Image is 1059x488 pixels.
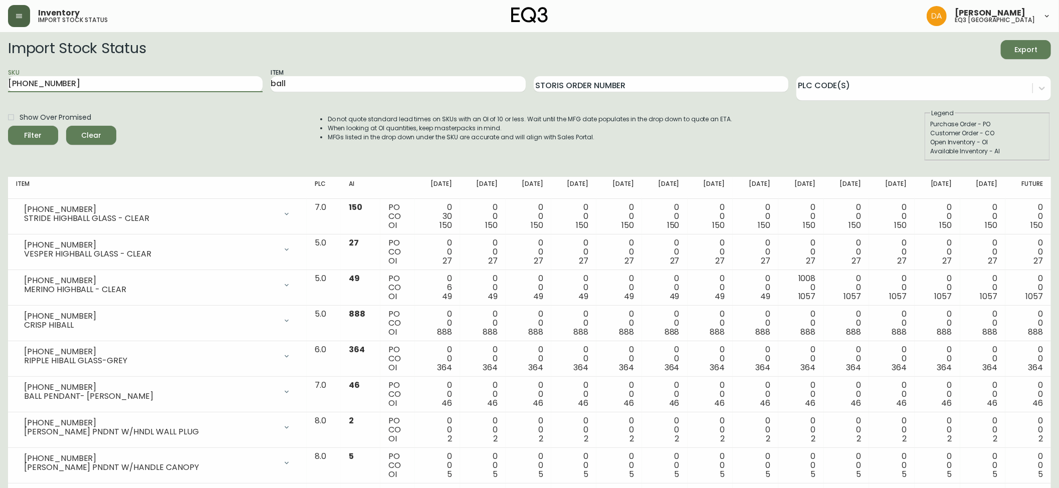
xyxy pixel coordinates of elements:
span: 888 [801,326,816,338]
div: 0 0 [877,274,907,301]
div: PO CO [388,416,407,443]
div: 0 0 [877,416,907,443]
div: 0 0 [559,238,589,266]
div: 0 0 [468,452,498,479]
div: 0 0 [786,203,816,230]
div: 0 0 [696,238,725,266]
span: 364 [1028,362,1043,373]
div: 0 0 [650,416,680,443]
span: 888 [982,326,997,338]
div: 0 0 [923,274,952,301]
div: 0 0 [1013,274,1043,301]
div: 0 0 [604,238,634,266]
h5: import stock status [38,17,108,23]
div: 0 0 [559,452,589,479]
button: Clear [66,126,116,145]
div: 0 0 [559,345,589,372]
span: 46 [987,397,997,409]
div: PO CO [388,238,407,266]
span: 888 [528,326,543,338]
div: 0 0 [468,238,498,266]
td: 8.0 [307,448,341,483]
div: 0 0 [423,345,453,372]
span: 49 [533,291,543,302]
span: OI [388,326,397,338]
div: 0 0 [514,416,543,443]
span: OI [388,433,397,444]
div: 0 0 [968,345,998,372]
span: 2 [1038,433,1043,444]
span: [PERSON_NAME] [955,9,1025,17]
span: 888 [665,326,680,338]
span: 2 [675,433,680,444]
div: VESPER HIGHBALL GLASS - CLEAR [24,250,277,259]
div: 0 0 [696,452,725,479]
span: OI [388,362,397,373]
div: 0 0 [923,345,952,372]
span: 46 [942,397,952,409]
span: 150 [1030,219,1043,231]
span: 1057 [889,291,907,302]
div: 0 0 [650,274,680,301]
th: [DATE] [415,177,461,199]
th: Future [1005,177,1051,199]
div: 0 0 [923,381,952,408]
span: 46 [851,397,861,409]
div: [PHONE_NUMBER]BALL PENDANT- [PERSON_NAME] [16,381,299,403]
div: 0 0 [650,203,680,230]
span: OI [388,255,397,267]
div: [PHONE_NUMBER]MERINO HIGHBALL - CLEAR [16,274,299,296]
span: 49 [349,273,360,284]
div: 0 0 [468,381,498,408]
span: 364 [892,362,907,373]
div: PO CO [388,274,407,301]
span: 2 [539,433,543,444]
div: PO CO [388,203,407,230]
span: 46 [1032,397,1043,409]
div: 0 0 [559,381,589,408]
td: 7.0 [307,199,341,234]
div: 0 0 [741,238,770,266]
span: 49 [442,291,452,302]
th: [DATE] [460,177,506,199]
div: [PERSON_NAME] PNDNT W/HANDLE CANOPY [24,463,277,472]
span: 364 [755,362,770,373]
div: [PHONE_NUMBER] [24,240,277,250]
div: 0 30 [423,203,453,230]
div: [PHONE_NUMBER] [24,276,277,285]
img: logo [511,7,548,23]
div: 0 0 [832,238,862,266]
div: 0 0 [604,452,634,479]
span: 46 [714,397,725,409]
div: 0 0 [514,310,543,337]
span: 2 [448,433,452,444]
span: 150 [349,201,362,213]
span: Show Over Promised [20,112,91,123]
div: 0 0 [968,274,998,301]
div: 0 0 [877,381,907,408]
span: 2 [948,433,952,444]
h5: eq3 [GEOGRAPHIC_DATA] [955,17,1035,23]
span: 49 [760,291,770,302]
li: Do not quote standard lead times on SKUs with an OI of 10 or less. Wait until the MFG date popula... [328,115,733,124]
div: PO CO [388,345,407,372]
span: 888 [437,326,452,338]
td: 5.0 [307,270,341,306]
div: 0 0 [741,203,770,230]
div: Customer Order - CO [930,129,1044,138]
div: 0 0 [468,345,498,372]
div: 0 0 [468,416,498,443]
span: 364 [710,362,725,373]
div: BALL PENDANT- [PERSON_NAME] [24,392,277,401]
div: 0 0 [968,203,998,230]
th: [DATE] [642,177,688,199]
div: 0 0 [741,274,770,301]
span: 49 [578,291,588,302]
div: 0 0 [786,452,816,479]
div: Open Inventory - OI [930,138,1044,147]
span: 364 [573,362,588,373]
span: 364 [846,362,861,373]
span: 888 [349,308,365,320]
span: 27 [761,255,770,267]
span: 150 [940,219,952,231]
